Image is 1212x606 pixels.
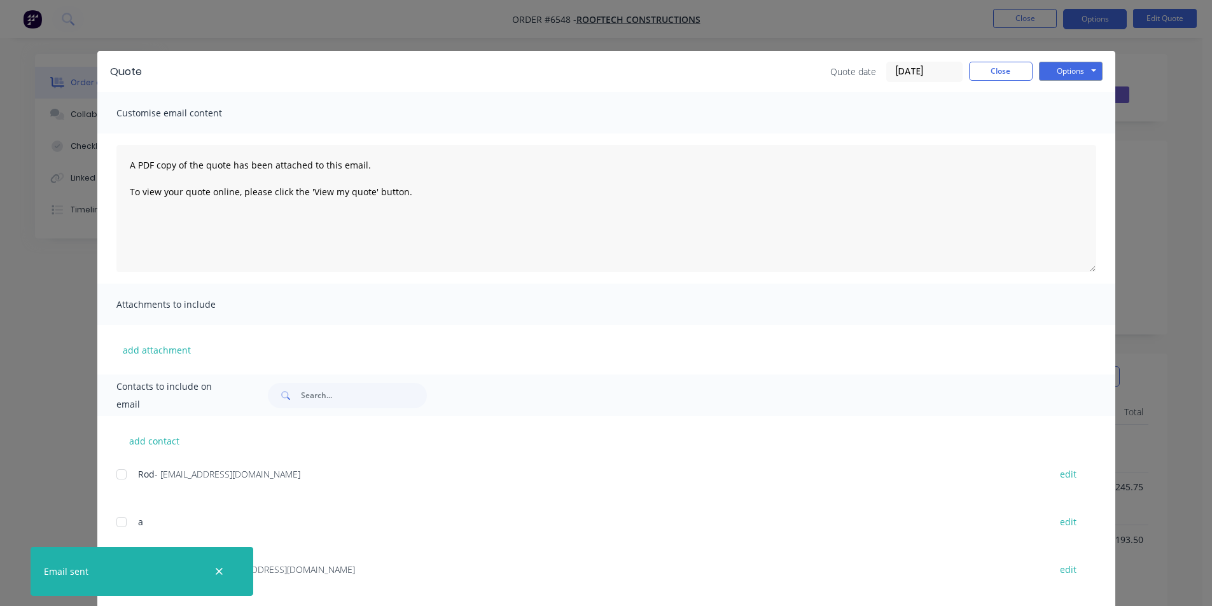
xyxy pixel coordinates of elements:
button: add contact [116,431,193,450]
span: Quote date [830,65,876,78]
span: Rod [138,468,155,480]
span: Customise email content [116,104,256,122]
div: Email sent [44,565,88,578]
button: add attachment [116,340,197,359]
button: edit [1052,561,1084,578]
textarea: A PDF copy of the quote has been attached to this email. To view your quote online, please click ... [116,145,1096,272]
div: Quote [110,64,142,79]
span: - [EMAIL_ADDRESS][DOMAIN_NAME] [155,468,300,480]
input: Search... [301,383,427,408]
span: - [EMAIL_ADDRESS][DOMAIN_NAME] [209,563,355,575]
span: Attachments to include [116,296,256,313]
button: Options [1039,62,1103,81]
button: Close [969,62,1033,81]
span: a [138,516,143,528]
button: edit [1052,465,1084,483]
button: edit [1052,513,1084,530]
span: Contacts to include on email [116,378,237,413]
